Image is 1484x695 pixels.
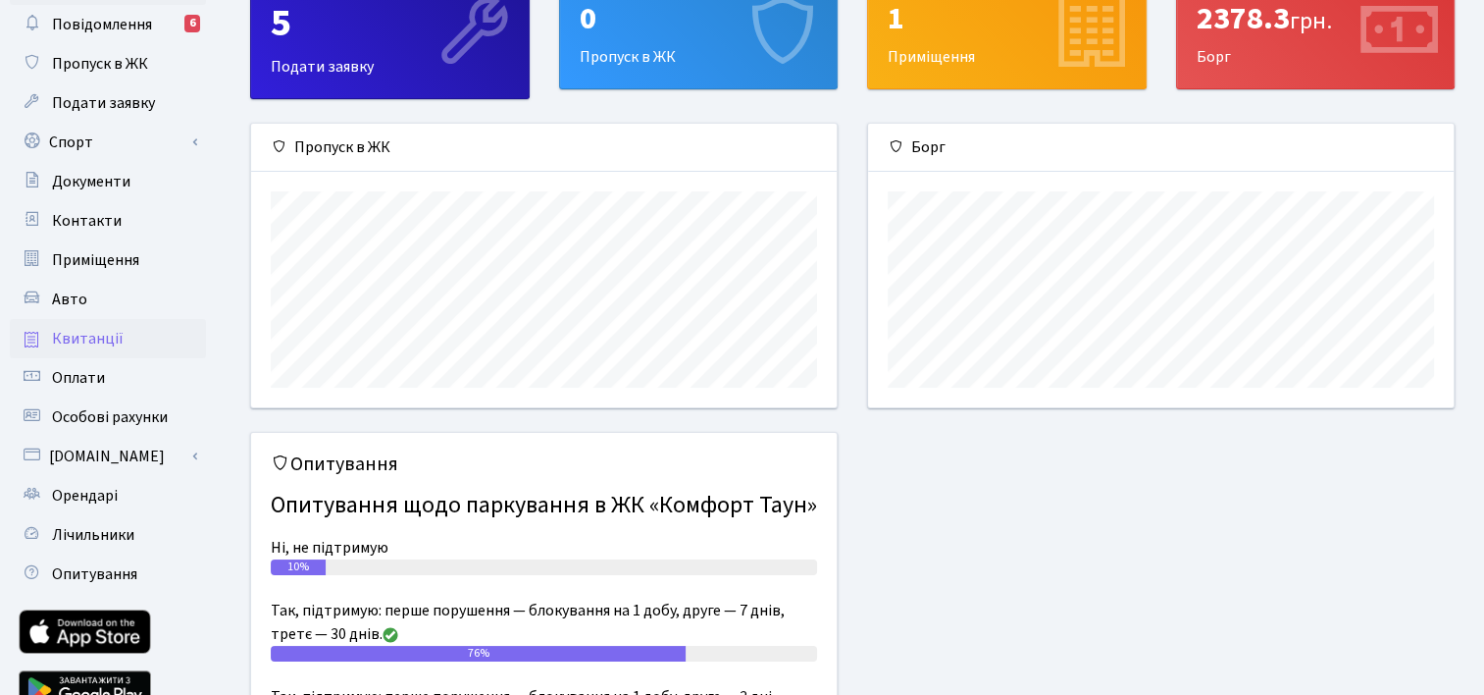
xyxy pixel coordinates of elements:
a: Повідомлення6 [10,5,206,44]
a: Спорт [10,123,206,162]
a: Приміщення [10,241,206,280]
div: Так, підтримую: перше порушення — блокування на 1 добу, друге — 7 днів, третє — 30 днів. [271,599,817,646]
div: 6 [184,15,200,32]
a: Подати заявку [10,83,206,123]
span: Приміщення [52,249,139,271]
div: Борг [868,124,1454,172]
a: Особові рахунки [10,398,206,437]
div: Ні, не підтримую [271,536,817,560]
span: Квитанції [52,328,124,349]
span: Подати заявку [52,92,155,114]
span: Орендарі [52,485,118,507]
a: Контакти [10,201,206,241]
span: грн. [1290,4,1332,38]
span: Пропуск в ЖК [52,53,148,75]
h5: Опитування [271,453,817,476]
div: 10% [271,560,326,575]
div: 76% [271,646,686,662]
span: Оплати [52,367,105,389]
span: Лічильники [52,524,134,546]
span: Опитування [52,563,137,585]
h4: Опитування щодо паркування в ЖК «Комфорт Таун» [271,484,817,528]
a: Лічильники [10,515,206,555]
span: Контакти [52,210,122,232]
a: Квитанції [10,319,206,358]
a: Пропуск в ЖК [10,44,206,83]
a: Оплати [10,358,206,398]
a: Документи [10,162,206,201]
span: Особові рахунки [52,406,168,428]
a: Авто [10,280,206,319]
span: Документи [52,171,130,192]
span: Повідомлення [52,14,152,35]
a: Опитування [10,555,206,594]
span: Авто [52,289,87,310]
a: Орендарі [10,476,206,515]
a: [DOMAIN_NAME] [10,437,206,476]
div: Пропуск в ЖК [251,124,837,172]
